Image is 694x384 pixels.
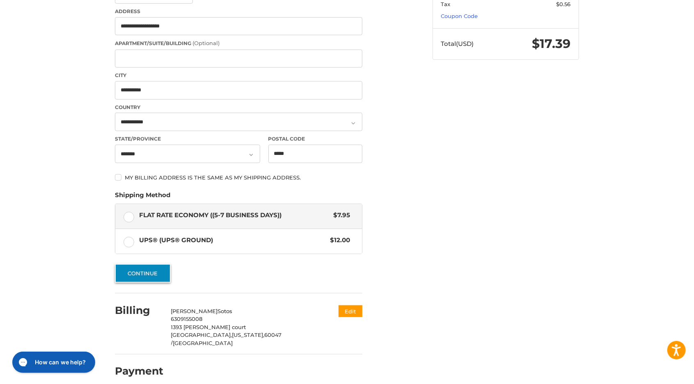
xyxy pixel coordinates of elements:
h2: Payment [115,365,163,377]
span: UPS® (UPS® Ground) [140,236,326,245]
a: Coupon Code [441,13,478,19]
span: 1393 [PERSON_NAME] court [171,324,246,330]
label: Country [115,104,362,111]
span: Sotos [218,308,233,314]
span: $7.95 [329,211,350,220]
span: Flat Rate Economy ((5-7 Business Days)) [140,211,330,220]
label: State/Province [115,135,260,143]
span: [PERSON_NAME] [171,308,218,314]
label: Address [115,8,362,15]
button: Edit [339,305,362,317]
span: [US_STATE], [232,332,265,338]
span: $12.00 [326,236,350,245]
label: Apartment/Suite/Building [115,39,362,48]
small: (Optional) [192,40,220,46]
label: My billing address is the same as my shipping address. [115,174,362,181]
span: $17.39 [532,36,571,51]
button: Continue [115,264,171,283]
span: [GEOGRAPHIC_DATA], [171,332,232,338]
label: Postal Code [268,135,363,143]
iframe: Gorgias live chat messenger [8,349,98,376]
span: $0.56 [557,1,571,7]
span: Total (USD) [441,40,474,48]
span: 6309155008 [171,316,203,322]
label: City [115,72,362,79]
span: [GEOGRAPHIC_DATA] [173,340,233,346]
legend: Shipping Method [115,191,170,204]
span: Tax [441,1,451,7]
span: 60047 / [171,332,282,346]
h2: Billing [115,304,163,317]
